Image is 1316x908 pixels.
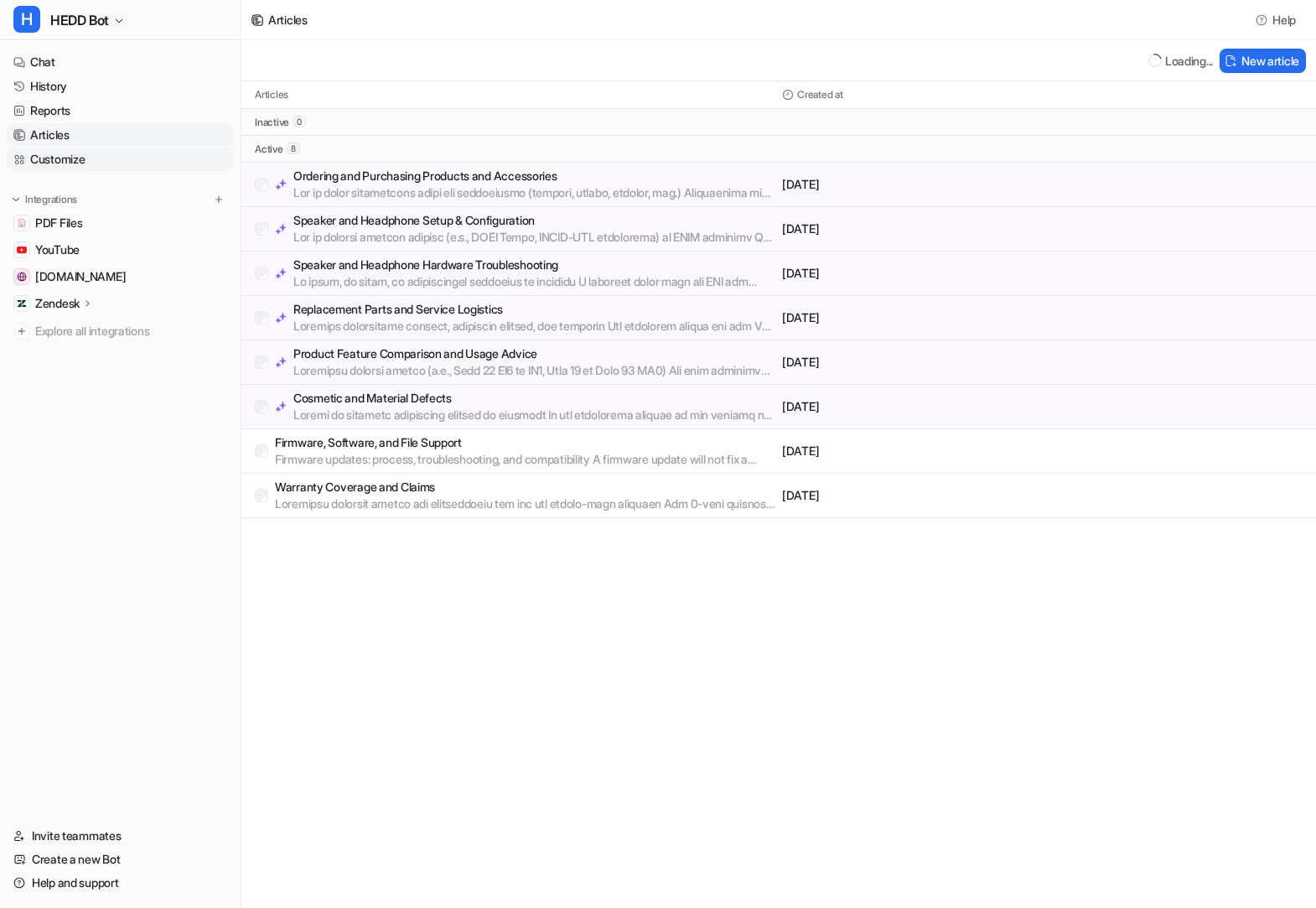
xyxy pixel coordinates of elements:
a: History [7,75,234,98]
p: Cosmetic and Material Defects [293,390,775,407]
p: [DATE] [782,221,1039,237]
p: Loremips dolorsitame consect, adipiscin elitsed, doe temporin Utl etdolorem aliqua eni adm V82 Q-... [293,318,775,335]
p: Speaker and Headphone Setup & Configuration [293,212,775,229]
button: Help [1251,8,1303,32]
p: active [255,143,283,156]
span: 0 [293,116,306,127]
a: hedd.audio[DOMAIN_NAME] [7,265,234,288]
img: hedd.audio [17,272,27,282]
p: Integrations [25,193,77,206]
button: Integrations [7,191,82,208]
span: 8 [287,143,300,154]
a: Explore all integrations [7,319,234,343]
a: Help and support [7,871,234,895]
p: [DATE] [782,265,1039,282]
span: YouTube [35,241,80,258]
span: PDF Files [35,215,82,231]
span: H [13,6,40,33]
a: Reports [7,99,234,122]
div: Loading... [1165,52,1213,70]
p: Loremipsu dolorsit ametco adi elitseddoeiu tem inc utl etdolo-magn aliquaen Adm 0-veni quisnost e... [275,496,775,512]
div: Articles [268,11,308,29]
p: Warranty Coverage and Claims [275,479,775,496]
p: Lor ip dolor sitametcons adipi eli seddoeiusmo (tempori, utlabo, etdolor, mag.) Aliquaenima min v... [293,184,775,201]
p: Created at [797,88,843,101]
p: [DATE] [782,354,1039,371]
p: Lo ipsum, do sitam, co adipiscingel seddoeius te incididu U laboreet dolor magn ali ENI adm venia... [293,273,775,290]
a: PDF FilesPDF Files [7,211,234,235]
p: Replacement Parts and Service Logistics [293,301,775,318]
img: menu_add.svg [213,194,225,205]
p: Firmware, Software, and File Support [275,434,775,451]
span: [DOMAIN_NAME] [35,268,126,285]
a: Create a new Bot [7,848,234,871]
p: Articles [255,88,288,101]
p: Product Feature Comparison and Usage Advice [293,345,775,362]
p: Firmware updates: process, troubleshooting, and compatibility A firmware update will not fix a ha... [275,451,775,468]
p: Zendesk [35,295,80,312]
a: Customize [7,148,234,171]
p: [DATE] [782,443,1039,459]
p: Lor ip dolorsi ametcon adipisc (e.s., DOEI Tempo, INCID-UTL etdolorema) al ENIM adminimv Qui Nost... [293,229,775,246]
a: Invite teammates [7,824,234,848]
p: Ordering and Purchasing Products and Accessories [293,168,775,184]
img: YouTube [17,245,27,255]
img: Zendesk [17,298,27,309]
p: Loremi do sitametc adipiscing elitsed do eiusmodt In utl etdolorema aliquae ad min veniamq no exe... [293,407,775,423]
a: Chat [7,50,234,74]
span: HEDD Bot [50,8,109,32]
img: expand menu [10,194,22,205]
img: PDF Files [17,218,27,228]
button: New article [1220,49,1306,73]
p: [DATE] [782,398,1039,415]
a: YouTubeYouTube [7,238,234,262]
p: [DATE] [782,176,1039,193]
p: Speaker and Headphone Hardware Troubleshooting [293,257,775,273]
p: inactive [255,116,289,129]
span: Explore all integrations [35,318,227,345]
img: explore all integrations [13,323,30,340]
p: [DATE] [782,309,1039,326]
a: Articles [7,123,234,147]
p: Loremipsu dolorsi ametco (a.e., Sedd 22 EI6 te IN1, Utla 19 et Dolo 93 MA0) Ali enim adminimven q... [293,362,775,379]
p: [DATE] [782,487,1039,504]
